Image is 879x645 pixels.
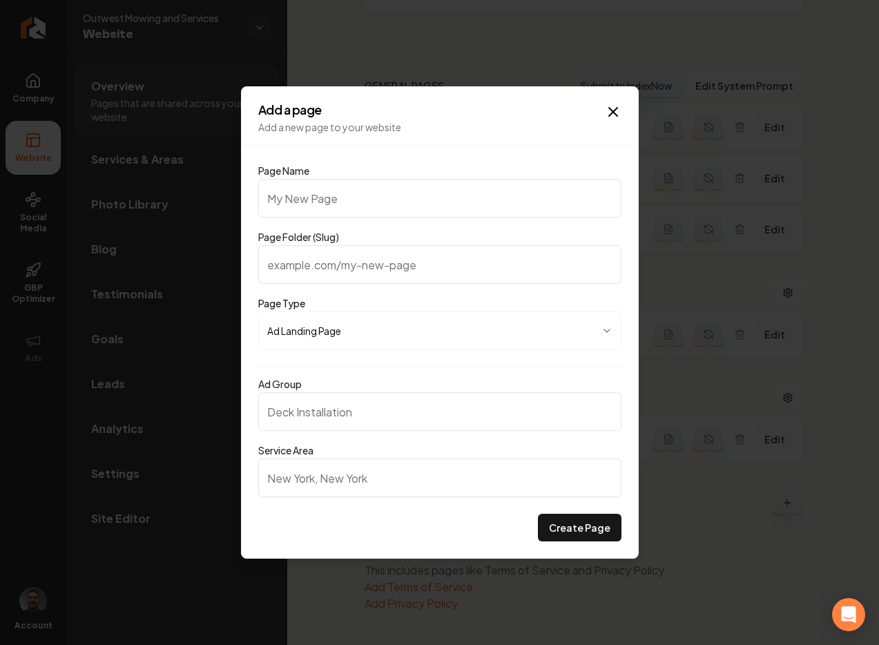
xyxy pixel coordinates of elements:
[258,179,621,218] input: My New Page
[258,392,621,431] input: Deck Installation
[258,459,621,497] input: New York, New York
[258,231,339,243] label: Page Folder (Slug)
[538,514,621,541] button: Create Page
[258,444,313,456] label: Service Area
[258,164,309,177] label: Page Name
[258,120,621,134] p: Add a new page to your website
[258,297,305,309] label: Page Type
[258,104,621,116] h2: Add a page
[258,378,302,390] label: Ad Group
[258,245,621,284] input: example.com/my-new-page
